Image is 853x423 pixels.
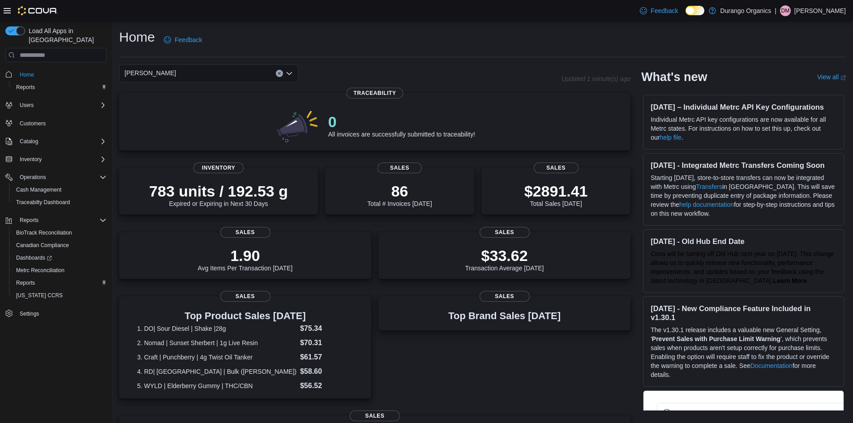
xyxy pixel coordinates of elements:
button: Inventory [16,154,45,165]
h3: [DATE] - Integrated Metrc Transfers Coming Soon [651,161,836,170]
a: help file [660,134,681,141]
a: Traceabilty Dashboard [13,197,73,208]
a: Customers [16,118,49,129]
button: Catalog [2,135,110,148]
span: Inventory [16,154,107,165]
span: Users [16,100,107,111]
span: Catalog [16,136,107,147]
button: Settings [2,307,110,320]
button: Inventory [2,153,110,166]
a: Home [16,69,38,80]
span: Sales [480,227,530,238]
span: Reports [13,82,107,93]
button: Home [2,68,110,81]
button: Clear input [276,70,283,77]
dd: $56.52 [300,380,353,391]
a: Settings [16,308,43,319]
p: [PERSON_NAME] [794,5,846,16]
a: [US_STATE] CCRS [13,290,66,301]
button: Operations [2,171,110,184]
div: Total # Invoices [DATE] [367,182,432,207]
span: Load All Apps in [GEOGRAPHIC_DATA] [25,26,107,44]
button: Reports [9,81,110,94]
h2: What's new [641,70,707,84]
span: Operations [16,172,107,183]
div: Avg Items Per Transaction [DATE] [198,247,293,272]
span: Settings [20,310,39,317]
span: Feedback [175,35,202,44]
span: Reports [16,84,35,91]
a: help documentation [679,201,734,208]
button: BioTrack Reconciliation [9,226,110,239]
button: Reports [9,277,110,289]
dd: $61.57 [300,352,353,363]
span: Cash Management [13,184,107,195]
a: Cash Management [13,184,65,195]
p: The v1.30.1 release includes a valuable new General Setting, ' ', which prevents sales when produ... [651,325,836,379]
span: Reports [16,279,35,286]
span: Sales [534,162,579,173]
span: Cash Management [16,186,61,193]
h1: Home [119,28,155,46]
button: [US_STATE] CCRS [9,289,110,302]
button: Open list of options [286,70,293,77]
span: Inventory [20,156,42,163]
span: Metrc Reconciliation [13,265,107,276]
p: | [775,5,776,16]
span: Reports [16,215,107,226]
span: BioTrack Reconciliation [13,227,107,238]
a: Reports [13,82,39,93]
a: Feedback [160,31,206,49]
span: BioTrack Reconciliation [16,229,72,236]
button: Reports [2,214,110,226]
button: Traceabilty Dashboard [9,196,110,209]
div: Daniel Mendoza [780,5,791,16]
span: Sales [480,291,530,302]
dt: 2. Nomad | Sunset Sherbert | 1g Live Resin [137,338,296,347]
img: 0 [274,107,321,143]
dd: $75.34 [300,323,353,334]
div: All invoices are successfully submitted to traceability! [328,113,475,138]
span: Dashboards [13,252,107,263]
span: Cova will be turning off Old Hub next year on [DATE]. This change allows us to quickly release ne... [651,250,834,284]
nav: Complex example [5,64,107,343]
p: 1.90 [198,247,293,265]
button: Users [16,100,37,111]
p: Starting [DATE], store-to-store transfers can now be integrated with Metrc using in [GEOGRAPHIC_D... [651,173,836,218]
div: Expired or Expiring in Next 30 Days [149,182,288,207]
button: Cash Management [9,184,110,196]
dd: $58.60 [300,366,353,377]
svg: External link [840,75,846,81]
p: Individual Metrc API key configurations are now available for all Metrc states. For instructions ... [651,115,836,142]
strong: Prevent Sales with Purchase Limit Warning [652,335,780,342]
span: [PERSON_NAME] [124,68,176,78]
div: Total Sales [DATE] [524,182,588,207]
a: Dashboards [9,252,110,264]
a: Learn More [773,277,807,284]
span: Washington CCRS [13,290,107,301]
p: 783 units / 192.53 g [149,182,288,200]
button: Canadian Compliance [9,239,110,252]
button: Reports [16,215,42,226]
h3: [DATE] – Individual Metrc API Key Configurations [651,103,836,111]
span: Dashboards [16,254,52,261]
span: [US_STATE] CCRS [16,292,63,299]
p: $33.62 [465,247,544,265]
dt: 4. RD| [GEOGRAPHIC_DATA] | Bulk ([PERSON_NAME]) [137,367,296,376]
span: Catalog [20,138,38,145]
a: Feedback [636,2,682,20]
button: Metrc Reconciliation [9,264,110,277]
span: Customers [16,118,107,129]
span: Users [20,102,34,109]
span: Canadian Compliance [16,242,69,249]
h3: [DATE] - Old Hub End Date [651,237,836,246]
p: 86 [367,182,432,200]
span: Sales [377,162,422,173]
p: $2891.41 [524,182,588,200]
span: Traceability [347,88,403,98]
a: View allExternal link [817,73,846,81]
span: Operations [20,174,46,181]
a: Reports [13,278,39,288]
